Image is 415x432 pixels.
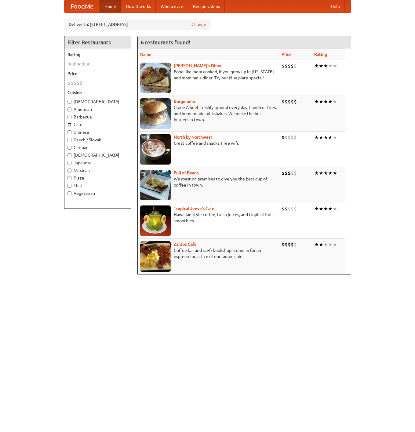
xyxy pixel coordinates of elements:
[328,134,333,141] li: ★
[67,176,71,180] input: Pizza
[328,205,333,212] li: ★
[282,241,285,248] li: $
[174,206,214,211] a: Tropical Jeeve's Cafe
[314,52,327,57] a: Rating
[72,61,77,67] li: ★
[314,63,319,69] li: ★
[328,241,333,248] li: ★
[291,63,294,69] li: $
[323,63,328,69] li: ★
[333,134,337,141] li: ★
[314,98,319,105] li: ★
[67,146,71,150] input: German
[67,184,71,188] input: Thai
[140,170,171,200] img: beans.jpg
[141,39,190,45] ng-pluralize: 6 restaurants found!
[333,205,337,212] li: ★
[328,63,333,69] li: ★
[314,170,319,176] li: ★
[328,98,333,105] li: ★
[285,98,288,105] li: $
[140,212,277,224] p: Hawaiian style coffee, fresh juices, and tropical fruit smoothies.
[74,80,77,86] li: $
[67,115,71,119] input: Barbecue
[314,241,319,248] li: ★
[291,134,294,141] li: $
[67,52,128,58] h5: Rating
[67,153,71,157] input: [DEMOGRAPHIC_DATA]
[333,241,337,248] li: ★
[174,242,197,247] a: Zardoz Cafe
[64,36,131,49] h4: Filter Restaurants
[67,99,128,105] label: [DEMOGRAPHIC_DATA]
[319,170,323,176] li: ★
[319,63,323,69] li: ★
[77,61,81,67] li: ★
[333,170,337,176] li: ★
[323,241,328,248] li: ★
[64,0,100,13] a: FoodMe
[288,134,291,141] li: $
[294,170,297,176] li: $
[282,63,285,69] li: $
[291,241,294,248] li: $
[140,63,171,93] img: sallys.jpg
[67,152,128,158] label: [DEMOGRAPHIC_DATA]
[67,144,128,151] label: German
[67,138,71,142] input: Czech / Slovak
[174,170,198,175] a: Full of Beans
[80,80,83,86] li: $
[140,134,171,165] img: north.jpg
[288,63,291,69] li: $
[67,190,128,196] label: Vegetarian
[333,98,337,105] li: ★
[67,161,71,165] input: Japanese
[67,137,128,143] label: Czech / Slovak
[67,169,71,172] input: Mexican
[67,122,128,128] label: Cafe
[67,100,71,104] input: [DEMOGRAPHIC_DATA]
[314,205,319,212] li: ★
[67,191,71,195] input: Vegetarian
[67,123,71,127] input: Cafe
[191,21,206,27] a: Change
[174,135,212,140] a: North by Northwest
[77,80,80,86] li: $
[326,0,345,13] a: Help
[285,205,288,212] li: $
[323,205,328,212] li: ★
[67,160,128,166] label: Japanese
[140,241,171,272] img: zardoz.jpg
[294,205,297,212] li: $
[67,107,71,111] input: American
[140,52,151,57] a: Name
[67,129,128,135] label: Chinese
[81,61,86,67] li: ★
[156,0,188,13] a: Who we are
[174,63,222,68] a: [PERSON_NAME]'s Diner
[319,134,323,141] li: ★
[140,104,277,123] p: Grade A beef, freshly ground every day, hand-cut fries, and home-made milkshakes. We make the bes...
[319,241,323,248] li: ★
[294,134,297,141] li: $
[291,98,294,105] li: $
[288,205,291,212] li: $
[285,63,288,69] li: $
[67,80,71,86] li: $
[64,19,211,30] div: Deliver to: [STREET_ADDRESS]
[67,71,128,77] h5: Price
[67,61,72,67] li: ★
[323,170,328,176] li: ★
[174,99,195,104] a: Burgerama
[285,170,288,176] li: $
[100,0,121,13] a: Home
[288,98,291,105] li: $
[67,114,128,120] label: Barbecue
[282,134,285,141] li: $
[282,98,285,105] li: $
[71,80,74,86] li: $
